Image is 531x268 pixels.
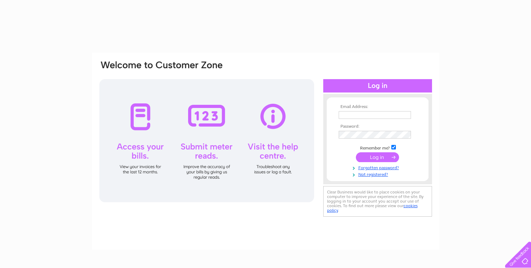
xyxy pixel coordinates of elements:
a: Forgotten password? [339,164,418,171]
div: Clear Business would like to place cookies on your computer to improve your experience of the sit... [323,186,432,217]
a: Not registered? [339,171,418,177]
td: Remember me? [337,144,418,151]
input: Submit [356,152,399,162]
a: cookies policy [327,203,418,213]
th: Password: [337,124,418,129]
th: Email Address: [337,104,418,109]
